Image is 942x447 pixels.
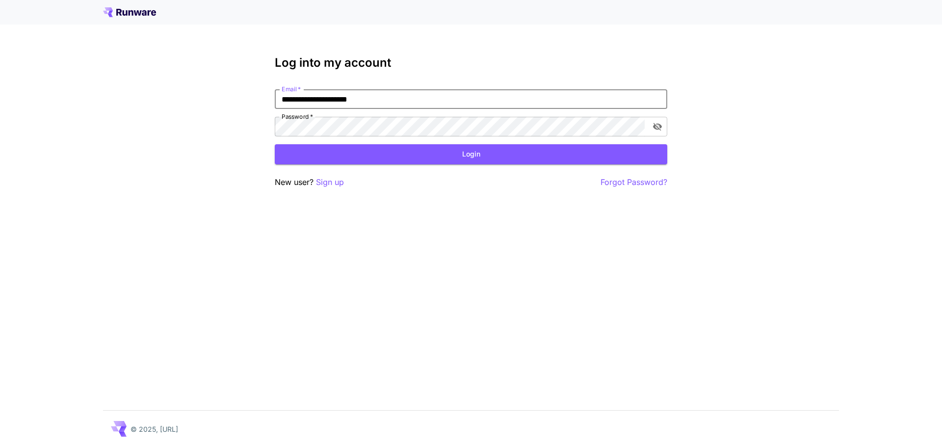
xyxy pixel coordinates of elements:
[275,176,344,188] p: New user?
[601,176,667,188] button: Forgot Password?
[275,144,667,164] button: Login
[275,56,667,70] h3: Log into my account
[282,112,313,121] label: Password
[316,176,344,188] button: Sign up
[649,118,666,135] button: toggle password visibility
[282,85,301,93] label: Email
[131,424,178,434] p: © 2025, [URL]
